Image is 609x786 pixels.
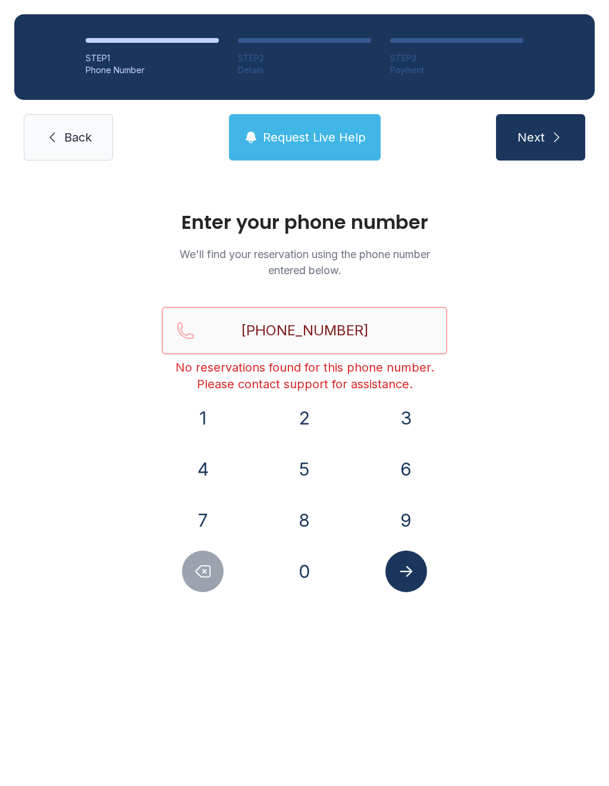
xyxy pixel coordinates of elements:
[385,499,427,541] button: 9
[162,359,447,392] div: No reservations found for this phone number. Please contact support for assistance.
[284,551,325,592] button: 0
[182,499,224,541] button: 7
[284,499,325,541] button: 8
[263,129,366,146] span: Request Live Help
[238,64,371,76] div: Details
[86,64,219,76] div: Phone Number
[284,397,325,439] button: 2
[182,448,224,490] button: 4
[284,448,325,490] button: 5
[390,64,523,76] div: Payment
[162,307,447,354] input: Reservation phone number
[86,52,219,64] div: STEP 1
[182,551,224,592] button: Delete number
[385,551,427,592] button: Submit lookup form
[162,213,447,232] h1: Enter your phone number
[390,52,523,64] div: STEP 3
[385,448,427,490] button: 6
[238,52,371,64] div: STEP 2
[385,397,427,439] button: 3
[64,129,92,146] span: Back
[517,129,545,146] span: Next
[162,246,447,278] p: We'll find your reservation using the phone number entered below.
[182,397,224,439] button: 1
